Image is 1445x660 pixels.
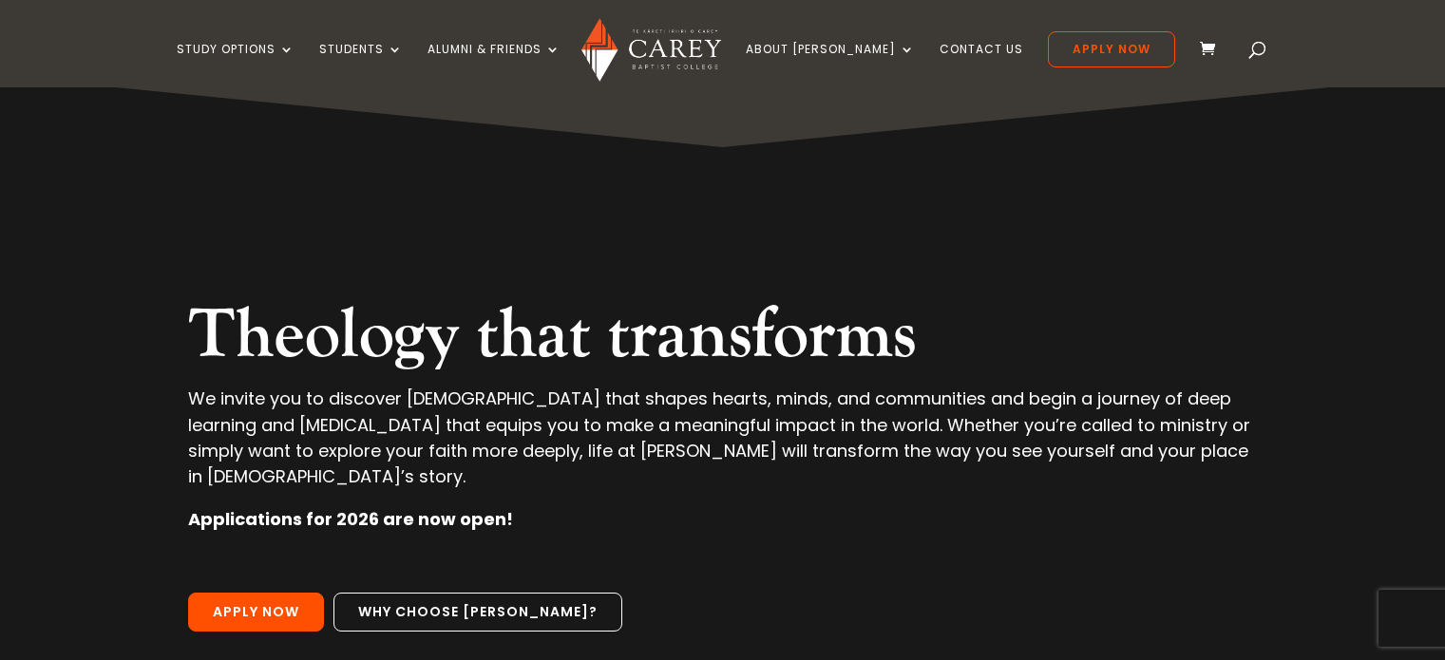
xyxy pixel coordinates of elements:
a: Contact Us [940,43,1023,87]
a: Students [319,43,403,87]
img: Carey Baptist College [581,18,721,82]
a: Apply Now [188,593,324,632]
a: Alumni & Friends [428,43,561,87]
a: About [PERSON_NAME] [746,43,915,87]
h2: Theology that transforms [188,294,1256,386]
p: We invite you to discover [DEMOGRAPHIC_DATA] that shapes hearts, minds, and communities and begin... [188,386,1256,506]
a: Apply Now [1048,31,1175,67]
strong: Applications for 2026 are now open! [188,507,513,531]
a: Why choose [PERSON_NAME]? [333,593,622,632]
a: Study Options [177,43,295,87]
